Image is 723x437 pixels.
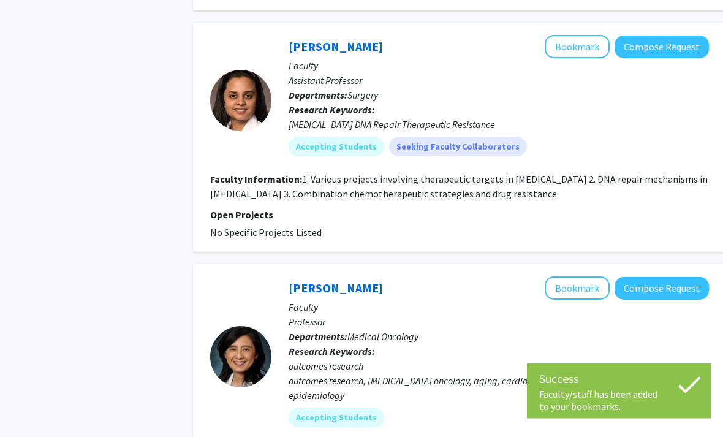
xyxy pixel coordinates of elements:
b: Departments: [289,331,347,343]
fg-read-more: 1. Various projects involving therapeutic targets in [MEDICAL_DATA] 2. DNA repair mechanisms in [... [210,173,708,200]
div: [MEDICAL_DATA] DNA Repair Therapeutic Resistance [289,118,709,132]
b: Research Keywords: [289,346,375,358]
p: Faculty [289,59,709,74]
button: Add Aditi Jain to Bookmarks [545,36,610,59]
p: Assistant Professor [289,74,709,88]
span: Surgery [347,89,378,102]
span: Medical Oncology [347,331,418,343]
a: [PERSON_NAME] [289,281,383,296]
button: Compose Request to Grace Lu-Yao [615,278,709,300]
button: Compose Request to Aditi Jain [615,36,709,59]
div: Faculty/staff has been added to your bookmarks. [539,388,698,412]
mat-chip: Accepting Students [289,408,384,428]
p: Faculty [289,300,709,315]
div: Success [539,370,698,388]
iframe: Chat [9,382,52,428]
button: Add Grace Lu-Yao to Bookmarks [545,277,610,300]
span: No Specific Projects Listed [210,227,322,239]
a: [PERSON_NAME] [289,39,383,55]
p: Open Projects [210,208,709,222]
mat-chip: Accepting Students [289,137,384,157]
b: Research Keywords: [289,104,375,116]
b: Faculty Information: [210,173,302,186]
div: outcomes research outcomes research, [MEDICAL_DATA] oncology, aging, cardio-toxicities, [MEDICAL_... [289,359,709,418]
p: Professor [289,315,709,330]
mat-chip: Seeking Faculty Collaborators [389,137,527,157]
b: Departments: [289,89,347,102]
